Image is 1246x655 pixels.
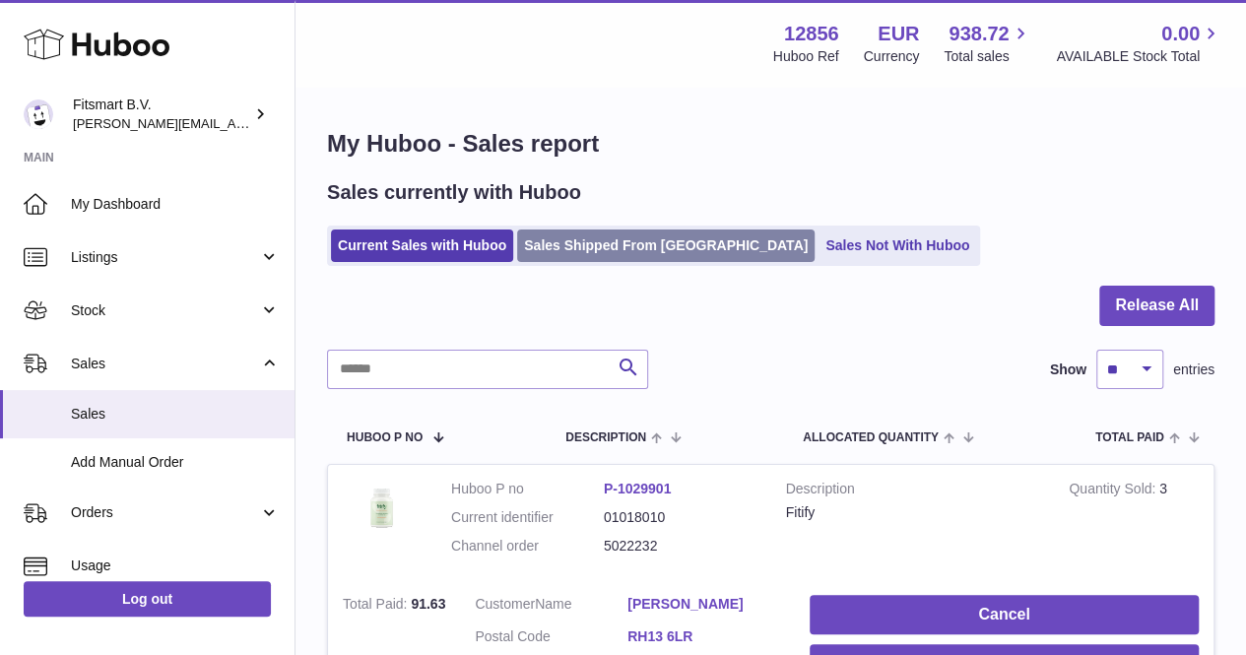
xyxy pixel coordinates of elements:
span: ALLOCATED Quantity [803,431,939,444]
span: Huboo P no [347,431,423,444]
span: Sales [71,405,280,424]
span: Orders [71,503,259,522]
strong: 12856 [784,21,839,47]
a: Sales Shipped From [GEOGRAPHIC_DATA] [517,229,815,262]
dt: Postal Code [475,627,627,651]
a: Sales Not With Huboo [819,229,976,262]
dd: 01018010 [604,508,756,527]
strong: Total Paid [343,596,411,617]
img: 128561739542540.png [343,480,422,536]
h2: Sales currently with Huboo [327,179,581,206]
td: 3 [1054,465,1213,580]
span: Total paid [1095,431,1164,444]
span: Stock [71,301,259,320]
span: 938.72 [949,21,1009,47]
button: Release All [1099,286,1214,326]
dt: Name [475,595,627,619]
a: RH13 6LR [627,627,780,646]
a: 938.72 Total sales [944,21,1031,66]
a: Current Sales with Huboo [331,229,513,262]
h1: My Huboo - Sales report [327,128,1214,160]
div: Fitsmart B.V. [73,96,250,133]
strong: EUR [878,21,919,47]
span: 91.63 [411,596,445,612]
span: Add Manual Order [71,453,280,472]
span: 0.00 [1161,21,1200,47]
a: P-1029901 [604,481,672,496]
div: Currency [864,47,920,66]
span: My Dashboard [71,195,280,214]
strong: Description [786,480,1040,503]
dd: 5022232 [604,537,756,556]
div: Fitify [786,503,1040,522]
span: [PERSON_NAME][EMAIL_ADDRESS][DOMAIN_NAME] [73,115,395,131]
span: Customer [475,596,535,612]
span: AVAILABLE Stock Total [1056,47,1222,66]
span: Usage [71,557,280,575]
a: [PERSON_NAME] [627,595,780,614]
span: Sales [71,355,259,373]
span: Listings [71,248,259,267]
dt: Current identifier [451,508,604,527]
label: Show [1050,360,1086,379]
span: entries [1173,360,1214,379]
dt: Channel order [451,537,604,556]
dt: Huboo P no [451,480,604,498]
span: Total sales [944,47,1031,66]
a: 0.00 AVAILABLE Stock Total [1056,21,1222,66]
span: Description [565,431,646,444]
strong: Quantity Sold [1069,481,1159,501]
img: jonathan@leaderoo.com [24,99,53,129]
a: Log out [24,581,271,617]
button: Cancel [810,595,1199,635]
div: Huboo Ref [773,47,839,66]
